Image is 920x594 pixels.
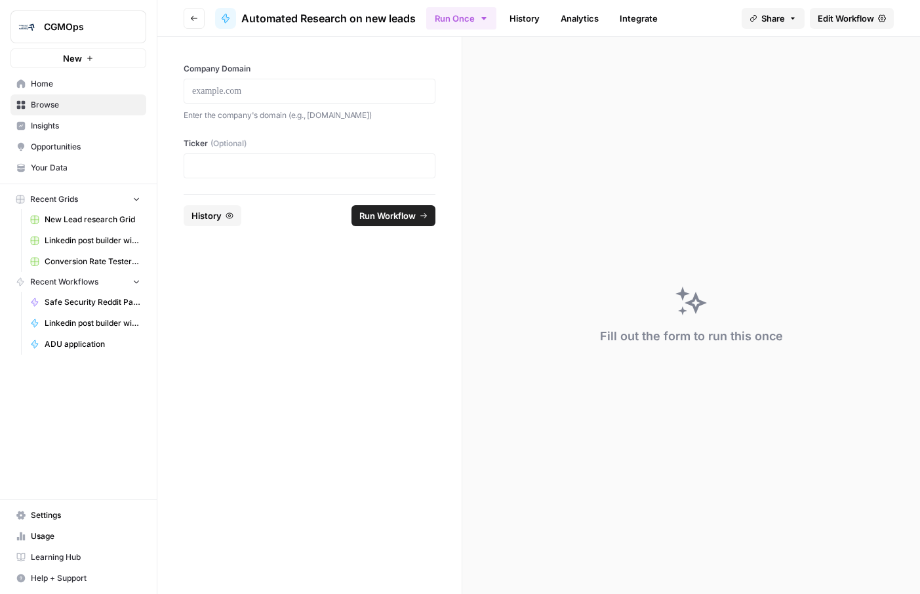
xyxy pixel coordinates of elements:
[215,8,416,29] a: Automated Research on new leads
[31,99,140,111] span: Browse
[45,214,140,226] span: New Lead research Grid
[10,115,146,136] a: Insights
[24,251,146,272] a: Conversion Rate Tester Grid
[30,193,78,205] span: Recent Grids
[426,7,496,30] button: Run Once
[553,8,607,29] a: Analytics
[24,334,146,355] a: ADU application
[184,205,241,226] button: History
[45,338,140,350] span: ADU application
[502,8,548,29] a: History
[31,509,140,521] span: Settings
[184,109,435,122] p: Enter the company's domain (e.g., [DOMAIN_NAME])
[31,141,140,153] span: Opportunities
[10,73,146,94] a: Home
[45,317,140,329] span: Linkedin post builder with review
[31,530,140,542] span: Usage
[10,189,146,209] button: Recent Grids
[44,20,123,33] span: CGMOps
[210,138,247,149] span: (Optional)
[612,8,666,29] a: Integrate
[15,15,39,39] img: CGMOps Logo
[31,572,140,584] span: Help + Support
[742,8,805,29] button: Share
[184,138,435,149] label: Ticker
[30,276,98,288] span: Recent Workflows
[184,63,435,75] label: Company Domain
[24,209,146,230] a: New Lead research Grid
[24,230,146,251] a: Linkedin post builder with review Grid
[10,94,146,115] a: Browse
[10,157,146,178] a: Your Data
[31,162,140,174] span: Your Data
[359,209,416,222] span: Run Workflow
[818,12,874,25] span: Edit Workflow
[10,136,146,157] a: Opportunities
[10,568,146,589] button: Help + Support
[241,10,416,26] span: Automated Research on new leads
[10,49,146,68] button: New
[45,296,140,308] span: Safe Security Reddit Parser
[351,205,435,226] button: Run Workflow
[31,78,140,90] span: Home
[31,120,140,132] span: Insights
[10,505,146,526] a: Settings
[191,209,222,222] span: History
[761,12,785,25] span: Share
[10,547,146,568] a: Learning Hub
[24,292,146,313] a: Safe Security Reddit Parser
[810,8,894,29] a: Edit Workflow
[45,235,140,247] span: Linkedin post builder with review Grid
[24,313,146,334] a: Linkedin post builder with review
[10,272,146,292] button: Recent Workflows
[45,256,140,267] span: Conversion Rate Tester Grid
[10,10,146,43] button: Workspace: CGMOps
[31,551,140,563] span: Learning Hub
[63,52,82,65] span: New
[600,327,783,346] div: Fill out the form to run this once
[10,526,146,547] a: Usage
